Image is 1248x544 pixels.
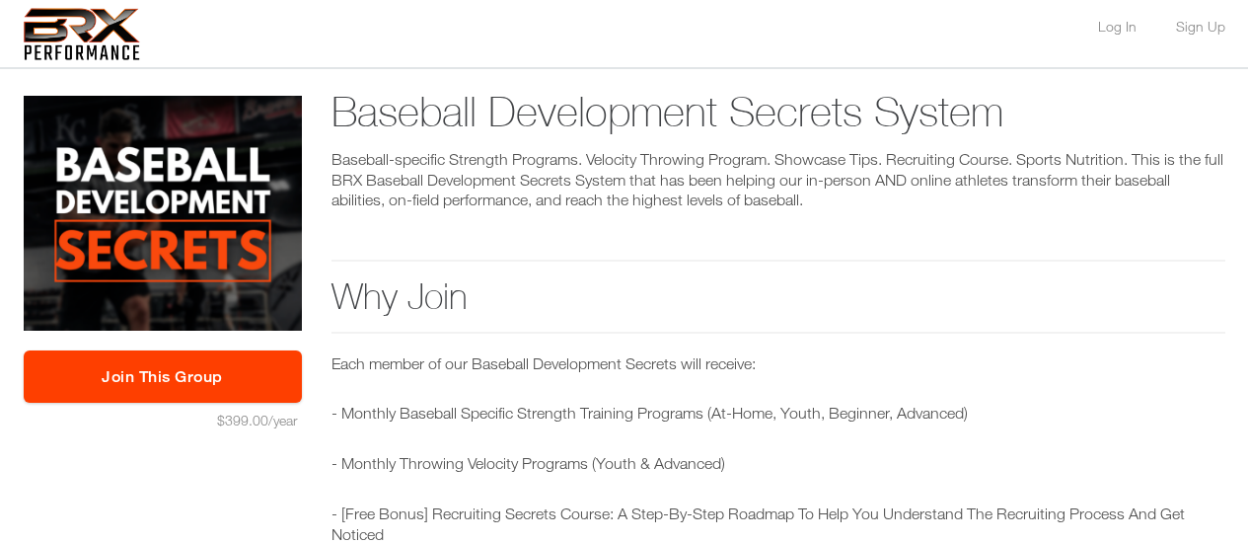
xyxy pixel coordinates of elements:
[217,412,297,428] span: $399.00/year
[331,260,1225,333] h2: Why Join
[331,149,1225,210] p: Baseball-specific Strength Programs. Velocity Throwing Program. Showcase Tips. Recruiting Course....
[331,353,1225,374] p: Each member of our Baseball Development Secrets will receive:
[331,83,1071,141] h1: Baseball Development Secrets System
[24,96,302,331] img: ios_large.png
[331,453,1225,474] p: - Monthly Throwing Velocity Programs (Youth & Advanced)
[331,403,1225,424] p: - Monthly Baseball Specific Strength Training Programs (At-Home, Youth, Beginner, Advanced)
[1176,20,1225,34] a: Sign Up
[24,350,302,403] a: Join This Group
[24,8,141,60] img: 6f7da32581c89ca25d665dc3aae533e4f14fe3ef_original.svg
[1098,20,1137,34] a: Log In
